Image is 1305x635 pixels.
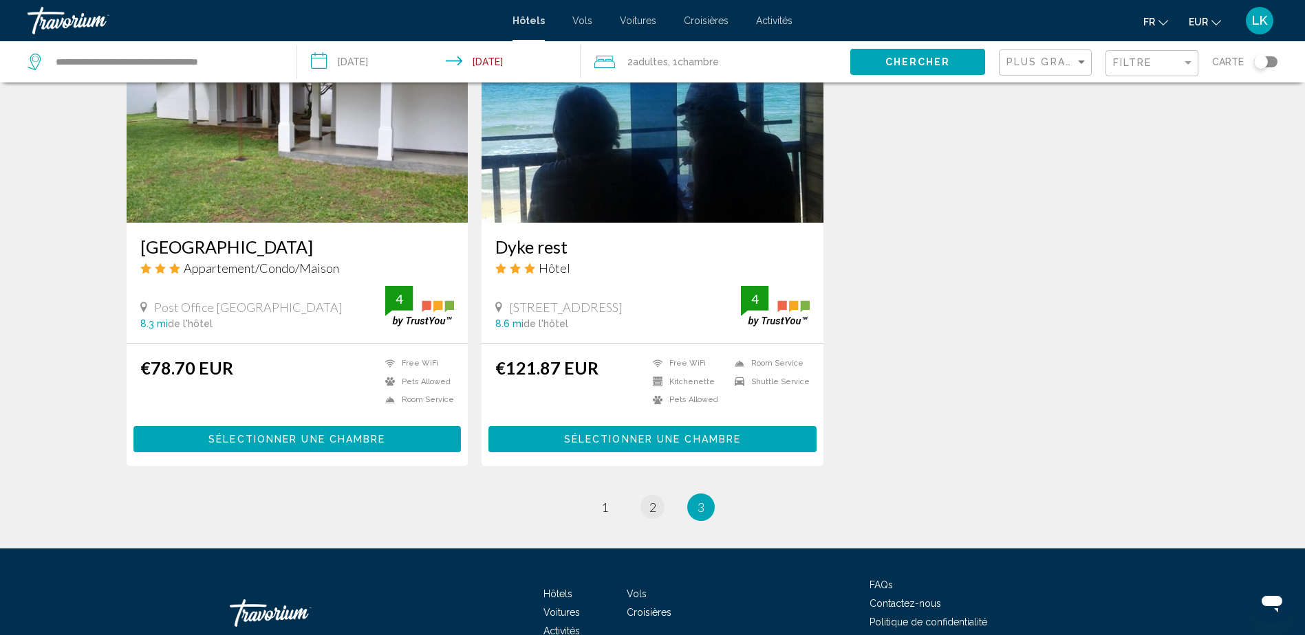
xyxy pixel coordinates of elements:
[698,500,704,515] span: 3
[1106,49,1198,78] button: Filter
[488,430,817,445] a: Sélectionner une chambre
[513,15,545,26] a: Hôtels
[1113,57,1152,68] span: Filtre
[495,357,598,378] ins: €121.87 EUR
[543,607,580,618] a: Voitures
[378,357,454,369] li: Free WiFi
[1143,12,1168,32] button: Change language
[133,430,462,445] a: Sélectionner une chambre
[385,291,413,307] div: 4
[646,376,728,388] li: Kitchenette
[678,56,719,67] span: Chambre
[1212,52,1244,71] span: Carte
[601,500,608,515] span: 1
[572,15,592,26] a: Vols
[581,41,850,82] button: Travelers: 2 adults, 0 children
[1006,57,1088,69] mat-select: Sort by
[885,57,951,68] span: Chercher
[728,357,810,369] li: Room Service
[140,318,168,329] span: 8.3 mi
[627,588,647,599] a: Vols
[1006,56,1170,67] span: Plus grandes économies
[488,426,817,452] button: Sélectionner une chambre
[728,376,810,388] li: Shuttle Service
[1252,14,1267,27] span: LK
[127,3,468,223] img: Hotel image
[184,260,339,276] span: Appartement/Condo/Maison
[633,56,668,67] span: Adultes
[482,3,823,223] img: Hotel image
[543,588,572,599] a: Hôtels
[509,300,623,315] span: [STREET_ADDRESS]
[1242,6,1277,35] button: User Menu
[850,49,985,74] button: Chercher
[495,236,810,257] a: Dyke rest
[870,598,941,609] a: Contactez-nous
[741,291,768,307] div: 4
[230,592,367,634] a: Travorium
[684,15,729,26] a: Croisières
[140,260,455,276] div: 3 star Apartment
[668,52,719,71] span: , 1
[741,286,810,326] img: trustyou-badge.svg
[646,357,728,369] li: Free WiFi
[870,579,893,590] a: FAQs
[127,493,1179,521] ul: Pagination
[564,434,741,445] span: Sélectionner une chambre
[140,236,455,257] a: [GEOGRAPHIC_DATA]
[378,394,454,406] li: Room Service
[297,41,581,82] button: Check-in date: Sep 10, 2025 Check-out date: Sep 12, 2025
[1189,16,1208,27] span: EUR
[378,376,454,388] li: Pets Allowed
[495,260,810,276] div: 3 star Hotel
[620,15,656,26] a: Voitures
[1244,56,1277,68] button: Toggle map
[1143,16,1155,27] span: fr
[385,286,454,326] img: trustyou-badge.svg
[524,318,568,329] span: de l'hôtel
[627,52,668,71] span: 2
[756,15,792,26] a: Activités
[627,607,671,618] a: Croisières
[649,500,656,515] span: 2
[646,394,728,406] li: Pets Allowed
[870,616,987,627] a: Politique de confidentialité
[208,434,385,445] span: Sélectionner une chambre
[1250,580,1294,624] iframe: Bouton de lancement de la fenêtre de messagerie
[154,300,343,315] span: Post Office [GEOGRAPHIC_DATA]
[140,357,233,378] ins: €78.70 EUR
[495,318,524,329] span: 8.6 mi
[133,426,462,452] button: Sélectionner une chambre
[168,318,213,329] span: de l'hôtel
[28,7,499,34] a: Travorium
[1189,12,1221,32] button: Change currency
[539,260,570,276] span: Hôtel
